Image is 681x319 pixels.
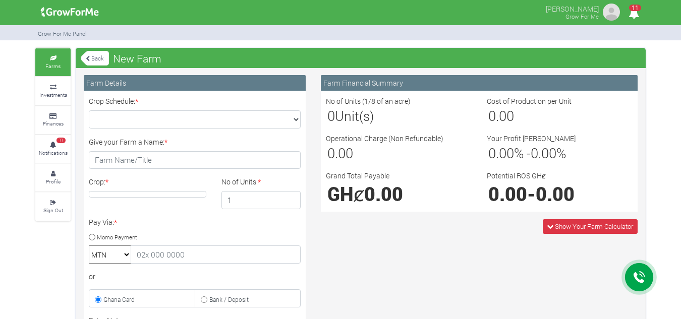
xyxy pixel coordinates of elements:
img: growforme image [37,2,102,22]
small: Profile [46,178,61,185]
p: [PERSON_NAME] [546,2,599,14]
a: Back [81,50,109,67]
a: Sign Out [35,193,71,220]
label: No of Units (1/8 of an acre) [326,96,411,106]
h3: % - % [488,145,631,161]
small: Grow For Me [565,13,599,20]
small: Bank / Deposit [209,295,249,303]
small: Ghana Card [103,295,135,303]
span: 11 [629,5,641,11]
a: Profile [35,164,71,192]
span: 0.00 [536,181,575,206]
span: Show Your Farm Calculator [555,222,633,231]
span: 0.00 [327,144,353,162]
input: 02x 000 0000 [131,245,301,264]
label: Pay Via: [89,217,117,227]
small: Notifications [39,149,68,156]
span: 0.00 [364,181,403,206]
span: 11 [56,138,66,144]
input: Bank / Deposit [201,296,207,303]
span: 0 [327,107,335,124]
div: Farm Financial Summary [321,75,638,91]
span: 0.00 [531,144,556,162]
label: Grand Total Payable [326,170,389,181]
small: Investments [39,91,67,98]
a: 11 [624,10,644,19]
span: 0.00 [488,181,527,206]
label: No of Units: [221,176,261,187]
h1: GHȼ [327,182,470,205]
a: Finances [35,106,71,134]
label: Potential ROS GHȼ [487,170,546,181]
input: Farm Name/Title [89,151,301,169]
small: Sign Out [43,207,63,214]
div: or [89,271,301,282]
h3: Unit(s) [327,108,470,124]
a: 11 Notifications [35,135,71,163]
label: Operational Charge (Non Refundable) [326,133,443,144]
span: 0.00 [488,144,514,162]
small: Finances [43,120,64,127]
small: Farms [45,62,61,70]
a: Farms [35,48,71,76]
div: Farm Details [84,75,306,91]
label: Crop Schedule: [89,96,138,106]
h1: - [488,182,631,205]
small: Grow For Me Panel [38,30,87,37]
input: Ghana Card [95,296,101,303]
label: Cost of Production per Unit [487,96,572,106]
label: Crop: [89,176,108,187]
i: Notifications [624,2,644,25]
small: Momo Payment [97,233,137,240]
label: Your Profit [PERSON_NAME] [487,133,576,144]
span: New Farm [110,48,164,69]
input: Momo Payment [89,234,95,240]
span: 0.00 [488,107,514,124]
label: Give your Farm a Name: [89,137,167,147]
a: Investments [35,77,71,105]
img: growforme image [601,2,621,22]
